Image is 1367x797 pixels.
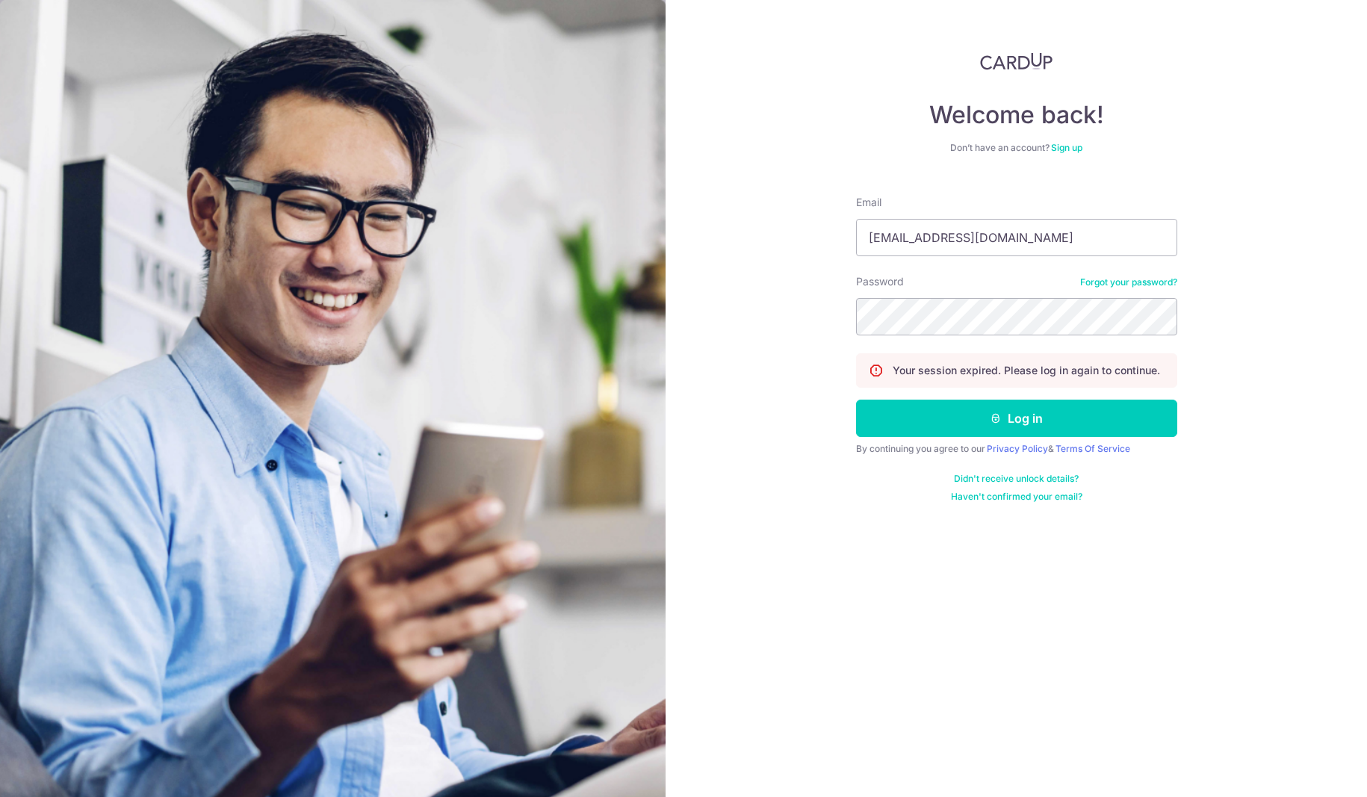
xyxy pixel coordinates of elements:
label: Password [856,274,904,289]
a: Forgot your password? [1080,276,1177,288]
label: Email [856,195,881,210]
h4: Welcome back! [856,100,1177,130]
div: Don’t have an account? [856,142,1177,154]
a: Sign up [1051,142,1082,153]
a: Privacy Policy [987,443,1048,454]
img: CardUp Logo [980,52,1053,70]
p: Your session expired. Please log in again to continue. [893,363,1160,378]
div: By continuing you agree to our & [856,443,1177,455]
a: Didn't receive unlock details? [954,473,1079,485]
a: Haven't confirmed your email? [951,491,1082,503]
button: Log in [856,400,1177,437]
a: Terms Of Service [1056,443,1130,454]
input: Enter your Email [856,219,1177,256]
